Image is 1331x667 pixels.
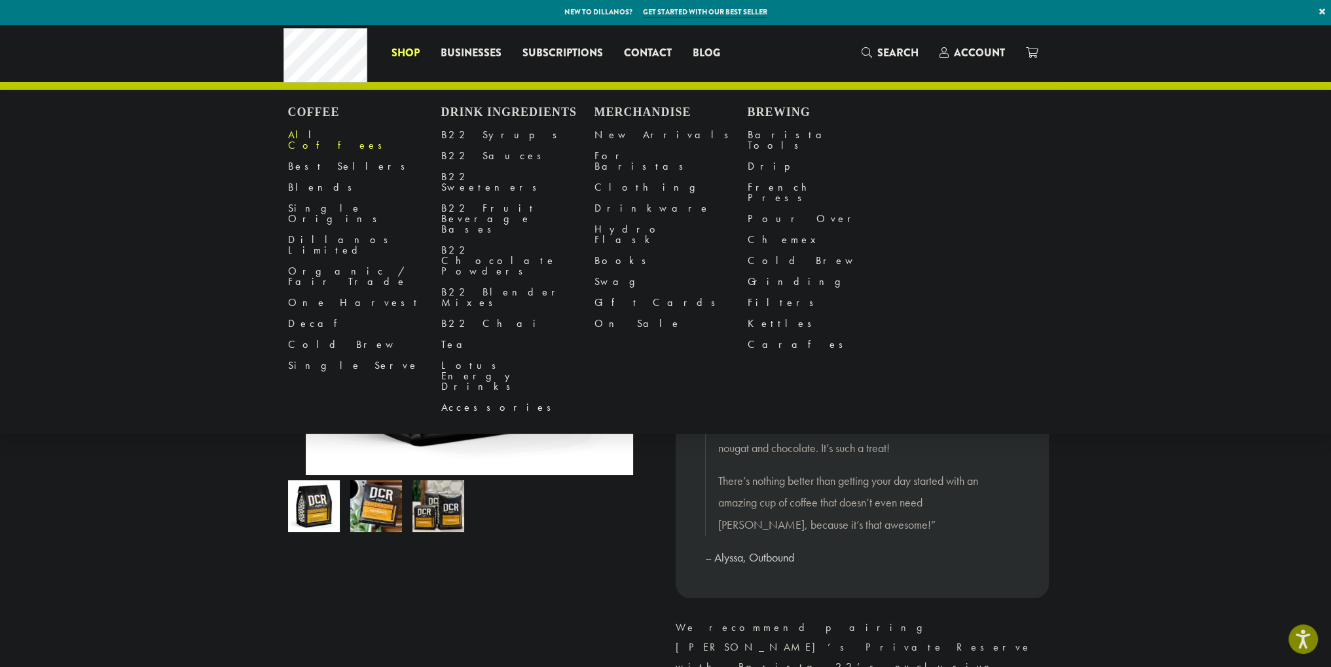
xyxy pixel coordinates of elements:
[594,145,748,177] a: For Baristas
[748,334,901,355] a: Carafes
[522,45,603,62] span: Subscriptions
[594,250,748,271] a: Books
[748,208,901,229] a: Pour Over
[288,177,441,198] a: Blends
[288,313,441,334] a: Decaf
[288,334,441,355] a: Cold Brew
[594,177,748,198] a: Clothing
[748,124,901,156] a: Barista Tools
[748,156,901,177] a: Drip
[441,45,501,62] span: Businesses
[441,355,594,397] a: Lotus Energy Drinks
[693,45,720,62] span: Blog
[748,229,901,250] a: Chemex
[288,261,441,292] a: Organic / Fair Trade
[412,480,464,532] img: Hannah's - Image 3
[748,271,901,292] a: Grinding
[718,470,1006,536] p: There’s nothing better than getting your day started with an amazing cup of coffee that doesn’t e...
[594,105,748,120] h4: Merchandise
[441,124,594,145] a: B22 Syrups
[288,229,441,261] a: Dillanos Limited
[288,156,441,177] a: Best Sellers
[288,355,441,376] a: Single Serve
[441,397,594,418] a: Accessories
[748,250,901,271] a: Cold Brew
[643,7,767,18] a: Get started with our best seller
[392,45,420,62] span: Shop
[594,198,748,219] a: Drinkware
[441,145,594,166] a: B22 Sauces
[288,480,340,532] img: Hannah's
[748,105,901,120] h4: Brewing
[441,166,594,198] a: B22 Sweeteners
[441,105,594,120] h4: Drink Ingredients
[624,45,672,62] span: Contact
[288,124,441,156] a: All Coffees
[441,282,594,313] a: B22 Blender Mixes
[748,177,901,208] a: French Press
[594,219,748,250] a: Hydro Flask
[748,313,901,334] a: Kettles
[381,43,430,64] a: Shop
[594,271,748,292] a: Swag
[441,240,594,282] a: B22 Chocolate Powders
[441,198,594,240] a: B22 Fruit Beverage Bases
[441,334,594,355] a: Tea
[288,292,441,313] a: One Harvest
[851,42,929,64] a: Search
[350,480,402,532] img: Hannah's - Image 2
[594,292,748,313] a: Gift Cards
[877,45,919,60] span: Search
[748,292,901,313] a: Filters
[288,105,441,120] h4: Coffee
[705,546,1019,569] p: – Alyssa, Outbound
[441,313,594,334] a: B22 Chai
[954,45,1005,60] span: Account
[594,124,748,145] a: New Arrivals
[288,198,441,229] a: Single Origins
[594,313,748,334] a: On Sale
